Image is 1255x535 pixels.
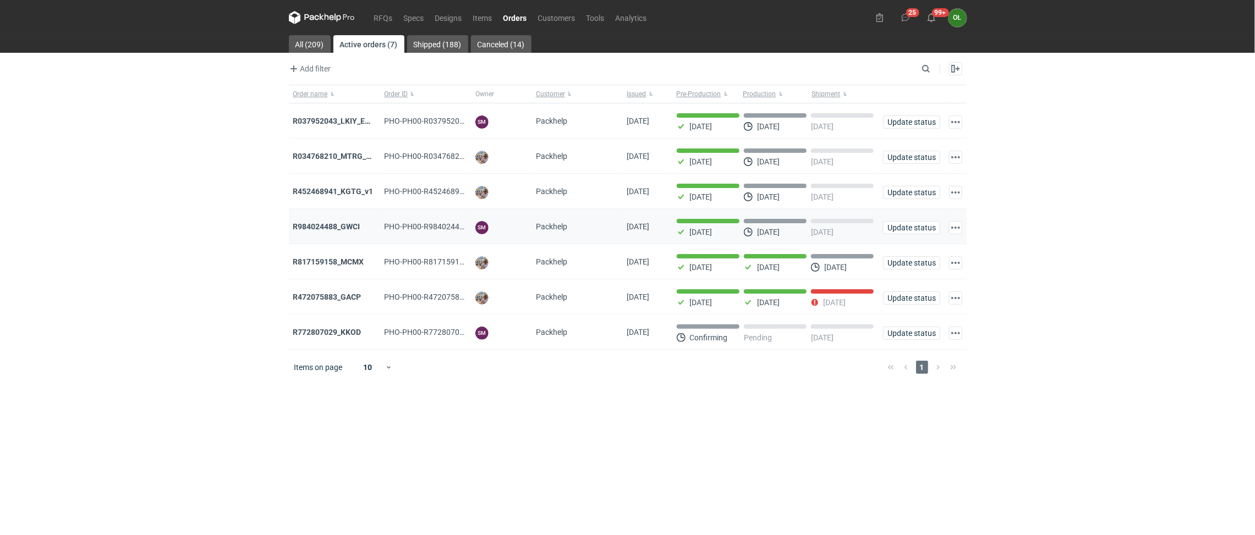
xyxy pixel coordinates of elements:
button: Actions [949,221,962,234]
span: Order ID [384,90,408,98]
a: Shipped (188) [407,35,468,53]
span: PHO-PH00-R037952043_LKIY_EBJQ [384,117,510,125]
p: [DATE] [811,122,834,131]
span: Packhelp [536,222,567,231]
span: PHO-PH00-R034768210_MTRG_WCIR_XWSN [384,152,540,161]
a: Designs [430,11,468,24]
p: [DATE] [690,263,713,272]
a: R984024488_GWCI [293,222,360,231]
p: [DATE] [757,192,780,201]
a: Customers [533,11,581,24]
a: All (209) [289,35,331,53]
button: Shipment [810,85,879,103]
button: Add filter [287,62,332,75]
strong: R037952043_LKIY_EBJQ [293,117,380,125]
p: [DATE] [690,122,713,131]
p: [DATE] [757,263,780,272]
span: Packhelp [536,293,567,301]
span: Packhelp [536,187,567,196]
a: Orders [498,11,533,24]
span: PHO-PH00-R772807029_KKOD [384,328,492,337]
p: Confirming [690,333,728,342]
button: Order ID [380,85,471,103]
button: OŁ [949,9,967,27]
p: Pending [744,333,772,342]
button: Update status [883,186,940,199]
p: [DATE] [757,157,780,166]
span: Update status [888,259,935,267]
img: Michał Palasek [475,291,489,305]
span: Update status [888,294,935,302]
span: PHO-PH00-R984024488_GWCI [384,222,491,231]
strong: R817159158_MCMX [293,257,364,266]
button: Pre-Production [672,85,741,103]
span: Shipment [812,90,841,98]
p: [DATE] [690,192,713,201]
button: Actions [949,291,962,305]
span: Packhelp [536,328,567,337]
button: Order name [289,85,380,103]
span: Update status [888,118,935,126]
button: Actions [949,151,962,164]
div: Olga Łopatowicz [949,9,967,27]
span: PHO-PH00-R817159158_MCMX [384,257,495,266]
a: Items [468,11,498,24]
a: R472075883_GACP [293,293,361,301]
button: Actions [949,186,962,199]
button: 25 [897,9,914,26]
p: [DATE] [690,157,713,166]
span: 19/08/2025 [627,152,650,161]
button: Update status [883,327,940,340]
img: Michał Palasek [475,256,489,269]
figcaption: SM [475,327,489,340]
span: Packhelp [536,152,567,161]
span: Packhelp [536,257,567,266]
span: PHO-PH00-R452468941_KGTG_V1 [384,187,505,196]
p: [DATE] [811,228,834,236]
span: 19/08/2025 [627,117,650,125]
span: Owner [475,90,494,98]
div: 10 [350,360,386,375]
span: 11/08/2025 [627,257,650,266]
p: [DATE] [811,157,834,166]
button: Update status [883,115,940,129]
span: Add filter [287,62,331,75]
img: Michał Palasek [475,186,489,199]
p: [DATE] [757,122,780,131]
figcaption: SM [475,115,489,129]
a: R034768210_MTRG_WCIR_XWSN [293,152,410,161]
span: PHO-PH00-R472075883_GACP [384,293,492,301]
span: Packhelp [536,117,567,125]
span: Update status [888,224,935,231]
span: Update status [888,329,935,337]
button: Actions [949,256,962,269]
a: Analytics [610,11,653,24]
span: Issued [627,90,646,98]
button: Update status [883,291,940,305]
p: [DATE] [811,192,834,201]
strong: R452468941_KGTG_v1 [293,187,374,196]
span: Customer [536,90,565,98]
span: Items on page [294,362,343,373]
p: [DATE] [811,333,834,342]
button: Issued [623,85,672,103]
p: [DATE] [823,298,846,307]
a: RFQs [369,11,398,24]
button: 99+ [923,9,940,26]
img: Michał Palasek [475,151,489,164]
a: Active orders (7) [333,35,404,53]
a: R772807029_KKOD [293,328,361,337]
input: Search [919,62,955,75]
button: Actions [949,115,962,129]
p: [DATE] [824,263,847,272]
svg: Packhelp Pro [289,11,355,24]
span: Update status [888,189,935,196]
p: [DATE] [757,298,780,307]
span: 14/08/2025 [627,222,650,231]
span: 21/07/2025 [627,293,650,301]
